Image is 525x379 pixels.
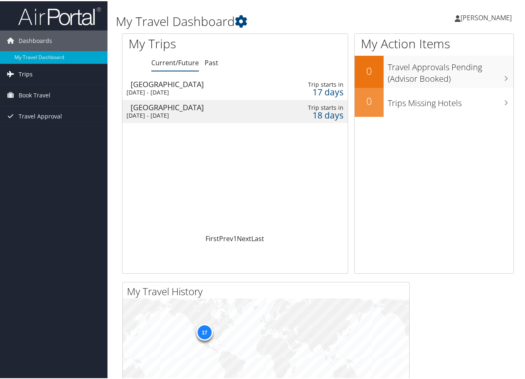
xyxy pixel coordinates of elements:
[251,233,264,242] a: Last
[131,102,270,110] div: [GEOGRAPHIC_DATA]
[296,103,343,110] div: Trip starts in
[237,233,251,242] a: Next
[355,54,513,86] a: 0Travel Approvals Pending (Advisor Booked)
[355,87,513,116] a: 0Trips Missing Hotels
[296,87,343,95] div: 17 days
[205,233,219,242] a: First
[296,110,343,118] div: 18 days
[388,56,513,83] h3: Travel Approvals Pending (Advisor Booked)
[19,84,50,104] span: Book Travel
[355,34,513,51] h1: My Action Items
[116,12,385,29] h1: My Travel Dashboard
[355,63,384,77] h2: 0
[205,57,218,66] a: Past
[196,323,212,339] div: 17
[127,283,409,297] h2: My Travel History
[18,5,101,25] img: airportal-logo.png
[126,88,266,95] div: [DATE] - [DATE]
[233,233,237,242] a: 1
[19,63,33,83] span: Trips
[455,4,520,29] a: [PERSON_NAME]
[129,34,248,51] h1: My Trips
[296,80,343,87] div: Trip starts in
[151,57,199,66] a: Current/Future
[131,79,270,87] div: [GEOGRAPHIC_DATA]
[461,12,512,21] span: [PERSON_NAME]
[219,233,233,242] a: Prev
[388,92,513,108] h3: Trips Missing Hotels
[126,111,266,118] div: [DATE] - [DATE]
[19,29,52,50] span: Dashboards
[355,93,384,107] h2: 0
[19,105,62,126] span: Travel Approval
